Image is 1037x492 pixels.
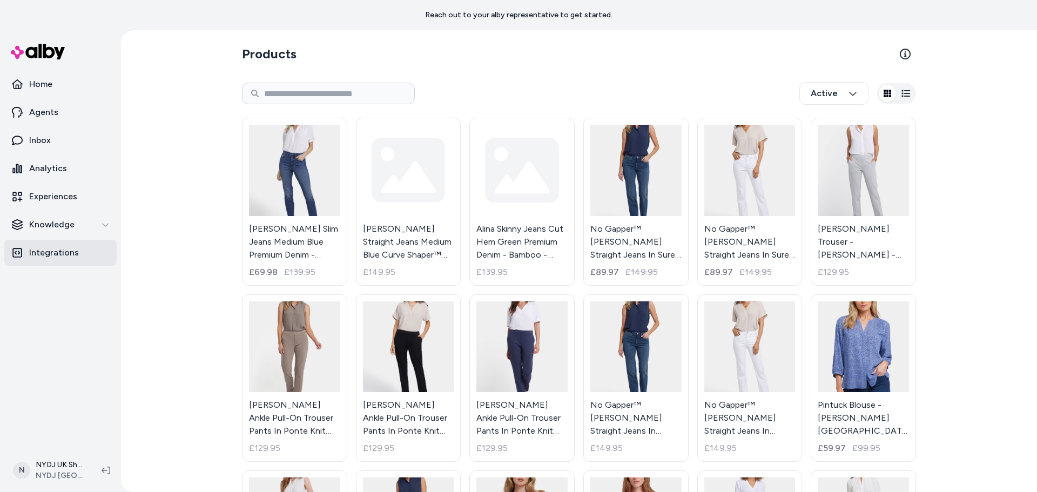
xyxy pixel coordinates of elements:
[583,294,689,462] a: No Gapper™ Marilyn Straight Jeans In Petite In Sure Stretch® Denim - Valencia Surf - Valencia Sur...
[697,294,803,462] a: No Gapper™ Marilyn Straight Jeans In Petite In Sure Stretch® Denim With Striped Stretch Ba - Opti...
[36,460,84,470] p: NYDJ UK Shopify
[29,78,52,91] p: Home
[13,462,30,479] span: N
[4,127,117,153] a: Inbox
[4,71,117,97] a: Home
[469,294,575,462] a: Cassidy Ankle Pull-On Trouser Pants In Ponte Knit With Cuffs - Oxford Navy - Oxford Navy / XS[PER...
[811,294,916,462] a: Pintuck Blouse - La Campana - La Campana / XSPintuck Blouse - [PERSON_NAME][GEOGRAPHIC_DATA] / XS...
[11,44,65,59] img: alby Logo
[356,294,461,462] a: Cassidy Ankle Pull-On Trouser Pants In Ponte Knit With Cuffs - Black - Black / XS[PERSON_NAME] An...
[29,190,77,203] p: Experiences
[583,118,689,286] a: No Gapper™ Marilyn Straight Jeans In Sure Stretch® Denim - Valencia Surf - Valencia Surf / UK 4No...
[6,453,93,488] button: NNYDJ UK ShopifyNYDJ [GEOGRAPHIC_DATA]
[811,118,916,286] a: Cassidy Cuffed Trouser - Heather Grey - Heather Grey / XS[PERSON_NAME] Trouser - [PERSON_NAME] - ...
[697,118,803,286] a: No Gapper™ Marilyn Straight Jeans In Sure Stretch® Denim - Optic White - Optic White / UK 4No Gap...
[242,118,347,286] a: Sheri Slim Jeans Medium Blue Premium Denim - Moonlight - Moonlight / UK 4[PERSON_NAME] Slim Jeans...
[4,184,117,210] a: Experiences
[29,134,51,147] p: Inbox
[242,294,347,462] a: Cassidy Ankle Pull-On Trouser Pants In Ponte Knit With Cuffs - Saddlewood - Saddlewood / XS[PERSO...
[469,118,575,286] a: Alina Skinny Jeans Cut Hem Green Premium Denim - Bamboo - Bamboo / [GEOGRAPHIC_DATA] 4£139.95
[4,156,117,181] a: Analytics
[29,106,58,119] p: Agents
[4,212,117,238] button: Knowledge
[799,82,868,105] button: Active
[29,162,67,175] p: Analytics
[425,10,612,21] p: Reach out to your alby representative to get started.
[4,99,117,125] a: Agents
[242,45,297,63] h2: Products
[4,240,117,266] a: Integrations
[29,218,75,231] p: Knowledge
[356,118,461,286] a: [PERSON_NAME] Straight Jeans Medium Blue Curve Shaper™ Denim - Awakening - Awakening / UK 4£149.95
[36,470,84,481] span: NYDJ [GEOGRAPHIC_DATA]
[29,246,79,259] p: Integrations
